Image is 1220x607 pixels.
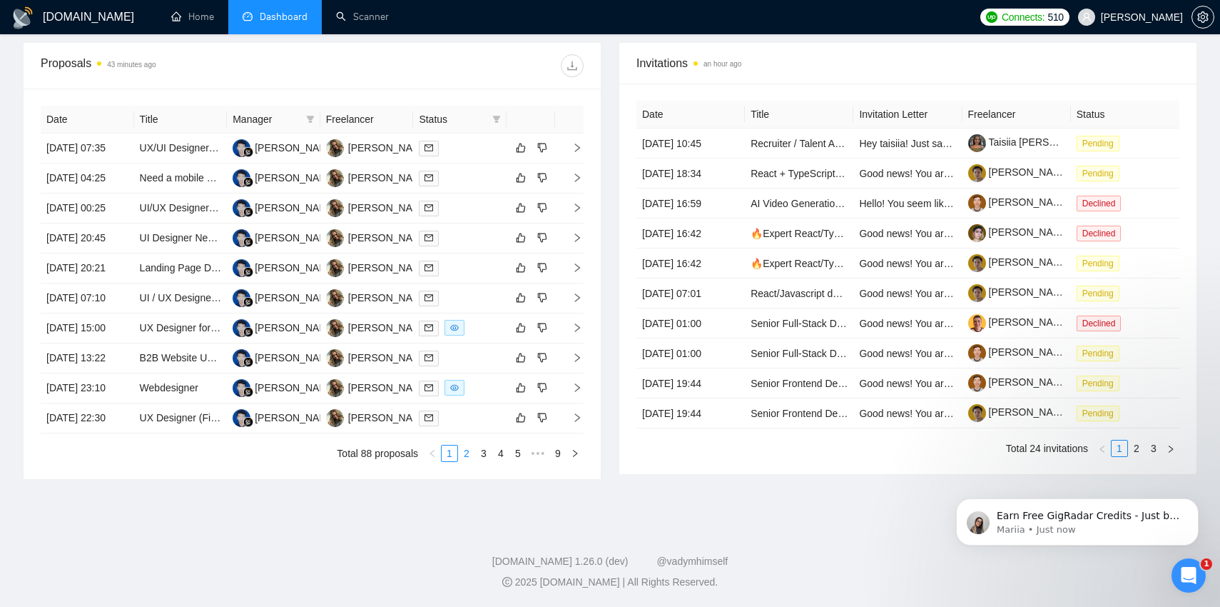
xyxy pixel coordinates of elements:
[233,319,250,337] img: HP
[968,344,986,362] img: c1QJQCDuws98iMFyDTvze42migQQ0mwv3jKvRwChQc0RsDbwJSSa6H9XjjYV7k9a2O
[233,409,250,427] img: HP
[233,381,337,393] a: HP[PERSON_NAME]
[140,142,396,154] a: UX/UI Designer Needed for Travel Connection Application
[492,115,501,124] span: filter
[233,289,250,307] img: HP
[233,199,250,217] img: HP
[968,196,1071,208] a: [PERSON_NAME]
[512,229,529,246] button: like
[41,164,134,194] td: [DATE] 04:25
[62,55,246,68] p: Message from Mariia, sent Just now
[326,379,344,397] img: TS
[1162,440,1179,457] button: right
[243,327,253,337] img: gigradar-bm.png
[1077,286,1119,301] span: Pending
[636,368,745,398] td: [DATE] 19:44
[516,172,526,184] span: like
[41,373,134,403] td: [DATE] 23:10
[512,409,529,426] button: like
[326,201,430,213] a: TS[PERSON_NAME]
[534,409,551,426] button: dislike
[326,229,344,247] img: TS
[140,382,198,393] a: Webdesigner
[41,54,312,77] div: Proposals
[425,234,433,242] span: mail
[516,202,526,214] span: like
[968,136,1102,148] a: Taisiia [PERSON_NAME]
[534,229,551,246] button: dislike
[537,232,547,244] span: dislike
[336,11,389,23] a: searchScanner
[636,129,745,159] td: [DATE] 10:45
[425,353,433,362] span: mail
[1077,406,1119,421] span: Pending
[233,169,250,187] img: HP
[428,449,437,458] span: left
[326,409,344,427] img: TS
[968,164,986,182] img: c1_XGacZJegIAtbA_6uKVPW3uTeGhBVmbghYVEshNUri9cXr_a2lONmS6blzuftMBj
[537,292,547,303] span: dislike
[636,338,745,368] td: [DATE] 01:00
[537,412,547,423] span: dislike
[41,284,134,313] td: [DATE] 07:10
[243,297,253,307] img: gigradar-bm.png
[450,323,459,332] span: eye
[459,446,474,461] a: 2
[41,106,134,134] th: Date
[348,410,430,426] div: [PERSON_NAME]
[348,200,430,216] div: [PERSON_NAME]
[134,284,228,313] td: UI / UX Designer to assist with Design Studio Website Update
[134,194,228,224] td: UI/UX Designer Needed for Mobile App Visualization
[1047,9,1063,25] span: 510
[561,293,582,303] span: right
[516,232,526,244] span: like
[550,446,566,461] a: 9
[537,322,547,333] span: dislike
[425,294,433,302] span: mail
[968,134,986,152] img: c1qf4cUip7soAAaQYemKX8TSPEnrV_IXipreSGqVqvtggDQFZKC-byjKkfRD4sGGYP
[968,406,1071,418] a: [PERSON_NAME]
[1166,445,1175,453] span: right
[1098,445,1107,453] span: left
[233,351,337,363] a: HP[PERSON_NAME]
[233,261,337,273] a: HP[PERSON_NAME]
[566,445,584,462] li: Next Page
[968,166,1071,178] a: [PERSON_NAME]
[255,140,337,156] div: [PERSON_NAME]
[968,286,1071,298] a: [PERSON_NAME]
[233,229,250,247] img: HP
[510,446,526,461] a: 5
[233,231,337,243] a: HP[PERSON_NAME]
[326,171,430,183] a: TS[PERSON_NAME]
[534,319,551,336] button: dislike
[233,141,337,153] a: HP[PERSON_NAME]
[326,321,430,333] a: TS[PERSON_NAME]
[968,224,986,242] img: c10P1UrMP8_9q3ly1oToBkb4UZGMi0vnwhjDoCKQaZG5_3llAdLcxDXj7pS-AZGdxc
[11,6,34,29] img: logo
[326,231,430,243] a: TS[PERSON_NAME]
[41,313,134,343] td: [DATE] 15:00
[561,203,582,213] span: right
[561,54,584,77] button: download
[227,106,320,134] th: Manager
[636,249,745,279] td: [DATE] 16:42
[1128,440,1145,457] li: 2
[534,259,551,276] button: dislike
[509,445,527,462] li: 5
[512,139,529,156] button: like
[1077,347,1125,358] a: Pending
[134,313,228,343] td: UX Designer for Conversion Optimization (A/B Test Figma Designs)
[1146,441,1161,456] a: 3
[561,143,582,153] span: right
[703,60,741,68] time: an hour ago
[516,322,526,333] span: like
[1077,287,1125,299] a: Pending
[1077,197,1127,209] a: Declined
[320,106,414,134] th: Freelancer
[968,374,986,392] img: c1QJQCDuws98iMFyDTvze42migQQ0mwv3jKvRwChQc0RsDbwJSSa6H9XjjYV7k9a2O
[233,291,337,303] a: HP[PERSON_NAME]
[751,348,1147,359] a: Senior Full‑Stack Dev (Next.js / React Native / Strapi) — Polynesian News App (Contract)
[968,316,1071,328] a: [PERSON_NAME]
[233,349,250,367] img: HP
[751,168,1024,179] a: React + TypeScript Developer Needed for Focused Bug Fixes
